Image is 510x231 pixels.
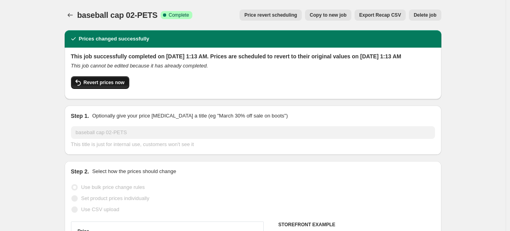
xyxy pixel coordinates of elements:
[71,167,89,175] h2: Step 2.
[84,79,125,86] span: Revert prices now
[71,76,129,89] button: Revert prices now
[71,63,208,69] i: This job cannot be edited because it has already completed.
[244,12,297,18] span: Price revert scheduling
[71,52,435,60] h2: This job successfully completed on [DATE] 1:13 AM. Prices are scheduled to revert to their origin...
[355,10,406,21] button: Export Recap CSV
[81,184,145,190] span: Use bulk price change rules
[414,12,436,18] span: Delete job
[92,167,176,175] p: Select how the prices should change
[310,12,347,18] span: Copy to new job
[169,12,189,18] span: Complete
[71,112,89,120] h2: Step 1.
[305,10,351,21] button: Copy to new job
[409,10,441,21] button: Delete job
[240,10,302,21] button: Price revert scheduling
[65,10,76,21] button: Price change jobs
[359,12,401,18] span: Export Recap CSV
[79,35,150,43] h2: Prices changed successfully
[81,206,119,212] span: Use CSV upload
[77,11,158,19] span: baseball cap 02-PETS
[81,195,150,201] span: Set product prices individually
[71,141,194,147] span: This title is just for internal use, customers won't see it
[71,126,435,139] input: 30% off holiday sale
[278,221,435,228] h6: STOREFRONT EXAMPLE
[92,112,288,120] p: Optionally give your price [MEDICAL_DATA] a title (eg "March 30% off sale on boots")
